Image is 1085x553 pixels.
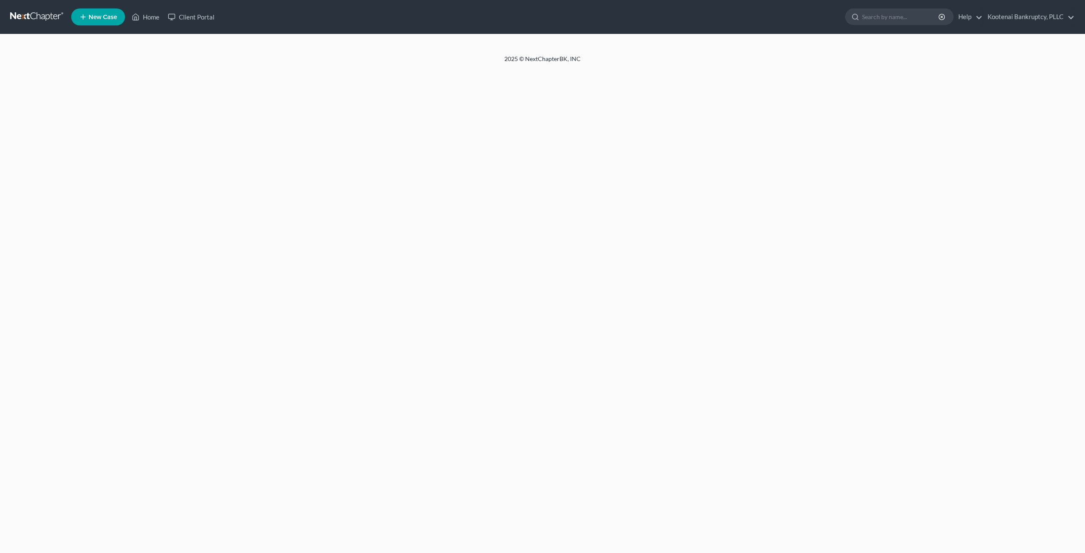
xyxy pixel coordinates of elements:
[164,9,219,25] a: Client Portal
[301,55,784,70] div: 2025 © NextChapterBK, INC
[954,9,982,25] a: Help
[983,9,1074,25] a: Kootenai Bankruptcy, PLLC
[89,14,117,20] span: New Case
[862,9,940,25] input: Search by name...
[128,9,164,25] a: Home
